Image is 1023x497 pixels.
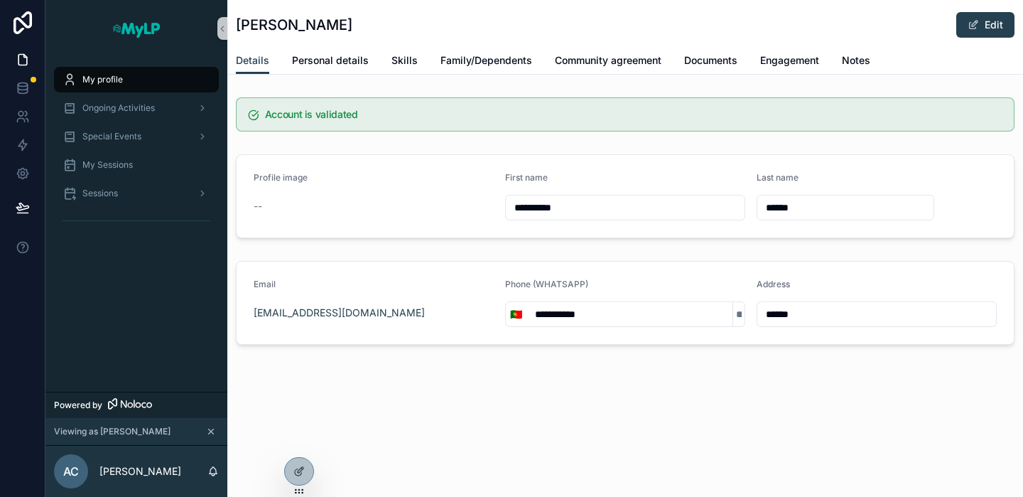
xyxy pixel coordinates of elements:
span: Notes [842,53,870,68]
a: Personal details [292,48,369,76]
span: Viewing as [PERSON_NAME] [54,426,170,437]
a: My profile [54,67,219,92]
span: Last name [757,172,799,183]
span: Profile image [254,172,308,183]
a: Engagement [760,48,819,76]
p: [PERSON_NAME] [99,464,181,479]
a: Documents [684,48,737,76]
span: My profile [82,74,123,85]
span: -- [254,199,262,213]
a: Sessions [54,181,219,206]
div: scrollable content [45,57,227,250]
a: Notes [842,48,870,76]
a: Special Events [54,124,219,149]
a: Family/Dependents [440,48,532,76]
span: Personal details [292,53,369,68]
button: Select Button [506,301,526,327]
a: My Sessions [54,152,219,178]
span: Engagement [760,53,819,68]
h5: Account is validated [265,109,1002,119]
span: AC [63,463,79,480]
img: App logo [112,17,161,40]
span: Sessions [82,188,118,199]
span: Community agreement [555,53,661,68]
span: Family/Dependents [440,53,532,68]
a: Powered by [45,392,227,418]
span: First name [505,172,548,183]
span: Skills [391,53,418,68]
span: Ongoing Activities [82,102,155,114]
span: Address [757,279,790,289]
span: Powered by [54,400,102,411]
span: 🇵🇹 [510,307,522,321]
span: Special Events [82,131,141,142]
a: Ongoing Activities [54,95,219,121]
span: Email [254,279,276,289]
a: Skills [391,48,418,76]
a: [EMAIL_ADDRESS][DOMAIN_NAME] [254,306,425,320]
button: Edit [956,12,1014,38]
span: Details [236,53,269,68]
a: Details [236,48,269,75]
a: Community agreement [555,48,661,76]
h1: [PERSON_NAME] [236,15,352,35]
span: My Sessions [82,159,133,171]
span: Phone (WHATSAPP) [505,279,588,289]
span: Documents [684,53,737,68]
